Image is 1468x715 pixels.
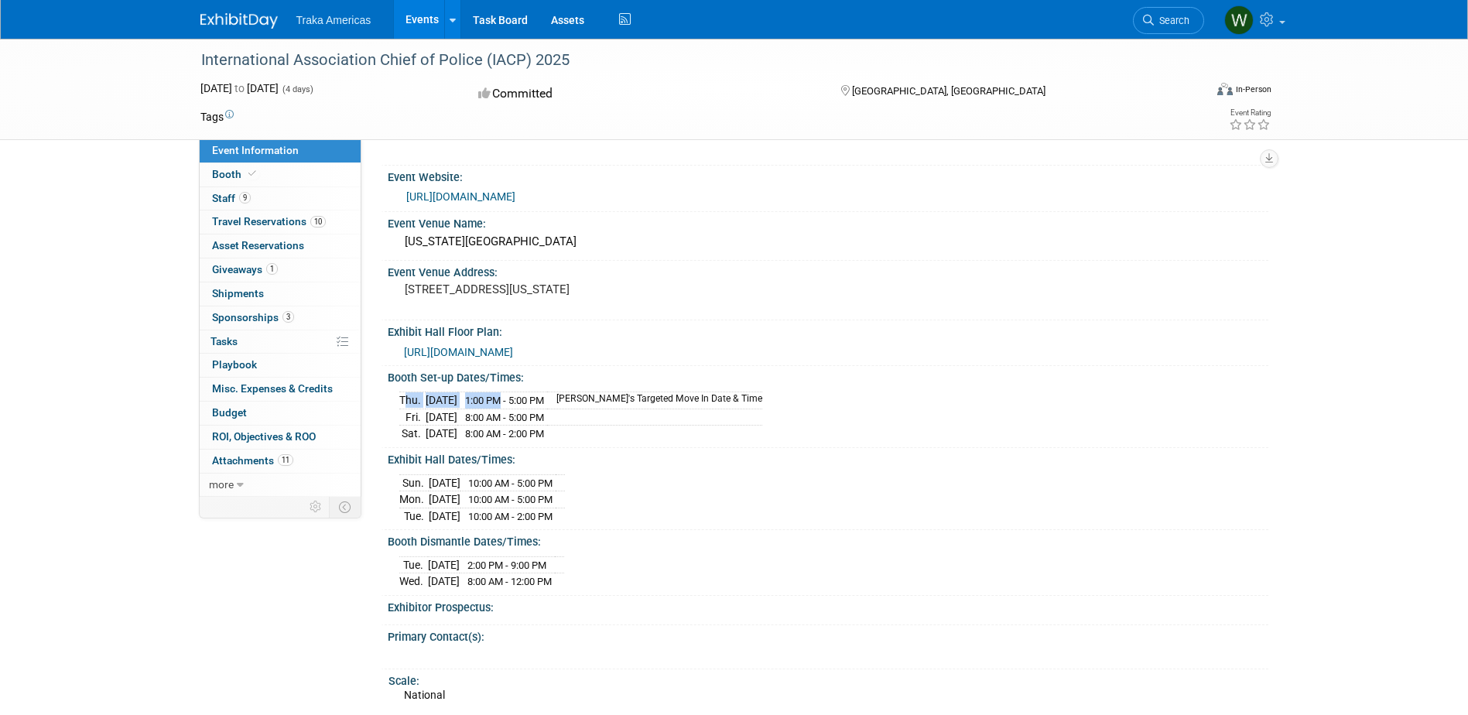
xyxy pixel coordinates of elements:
span: Traka Americas [296,14,371,26]
span: [DATE] [DATE] [200,82,279,94]
a: Booth [200,163,361,186]
span: [GEOGRAPHIC_DATA], [GEOGRAPHIC_DATA] [852,85,1045,97]
td: [DATE] [429,491,460,508]
a: Misc. Expenses & Credits [200,378,361,401]
span: 10:00 AM - 5:00 PM [468,494,553,505]
td: Personalize Event Tab Strip [303,497,330,517]
a: Staff9 [200,187,361,210]
div: Primary Contact(s): [388,625,1268,645]
span: 9 [239,192,251,204]
td: [DATE] [426,409,457,426]
span: Search [1154,15,1189,26]
div: Event Website: [388,166,1268,185]
td: Tue. [399,556,428,573]
span: to [232,82,247,94]
span: Sponsorships [212,311,294,323]
div: Event Rating [1229,109,1271,117]
img: Format-Inperson.png [1217,83,1233,95]
td: [DATE] [426,426,457,442]
div: Event Format [1113,80,1272,104]
div: Booth Set-up Dates/Times: [388,366,1268,385]
td: [DATE] [428,556,460,573]
td: Tue. [399,508,429,524]
td: [DATE] [429,474,460,491]
a: Giveaways1 [200,258,361,282]
a: [URL][DOMAIN_NAME] [404,346,513,358]
div: International Association Chief of Police (IACP) 2025 [196,46,1181,74]
div: Event Venue Address: [388,261,1268,280]
a: Shipments [200,282,361,306]
span: Staff [212,192,251,204]
span: Misc. Expenses & Credits [212,382,333,395]
td: Mon. [399,491,429,508]
span: Shipments [212,287,264,299]
span: Tasks [210,335,238,347]
div: Exhibit Hall Dates/Times: [388,448,1268,467]
a: Asset Reservations [200,234,361,258]
span: 8:00 AM - 12:00 PM [467,576,552,587]
td: Toggle Event Tabs [329,497,361,517]
div: Event Venue Name: [388,212,1268,231]
a: Sponsorships3 [200,306,361,330]
td: [DATE] [428,573,460,590]
a: Search [1133,7,1204,34]
div: [US_STATE][GEOGRAPHIC_DATA] [399,230,1257,254]
pre: [STREET_ADDRESS][US_STATE] [405,282,737,296]
span: 11 [278,454,293,466]
a: ROI, Objectives & ROO [200,426,361,449]
span: Giveaways [212,263,278,275]
span: Event Information [212,144,299,156]
img: ExhibitDay [200,13,278,29]
div: Exhibit Hall Floor Plan: [388,320,1268,340]
div: Committed [474,80,816,108]
a: Budget [200,402,361,425]
div: In-Person [1235,84,1271,95]
a: Travel Reservations10 [200,210,361,234]
img: William Knowles [1224,5,1254,35]
td: Sun. [399,474,429,491]
span: Attachments [212,454,293,467]
a: [URL][DOMAIN_NAME] [406,190,515,203]
span: 3 [282,311,294,323]
i: Booth reservation complete [248,169,256,178]
td: Sat. [399,426,426,442]
span: more [209,478,234,491]
td: Tags [200,109,234,125]
a: more [200,474,361,497]
span: (4 days) [281,84,313,94]
span: 10 [310,216,326,227]
span: Booth [212,168,259,180]
td: Thu. [399,392,426,409]
span: 10:00 AM - 2:00 PM [468,511,553,522]
a: Attachments11 [200,450,361,473]
div: Exhibitor Prospectus: [388,596,1268,615]
span: 1 [266,263,278,275]
span: Budget [212,406,247,419]
span: ROI, Objectives & ROO [212,430,316,443]
td: Fri. [399,409,426,426]
span: 1:00 PM - 5:00 PM [465,395,544,406]
span: 8:00 AM - 2:00 PM [465,428,544,440]
a: Playbook [200,354,361,377]
a: Tasks [200,330,361,354]
div: Booth Dismantle Dates/Times: [388,530,1268,549]
a: Event Information [200,139,361,162]
td: [DATE] [426,392,457,409]
td: [PERSON_NAME]'s Targeted Move In Date & Time [547,392,762,409]
td: [DATE] [429,508,460,524]
span: 8:00 AM - 5:00 PM [465,412,544,423]
td: Wed. [399,573,428,590]
span: 2:00 PM - 9:00 PM [467,559,546,571]
span: National [404,689,445,701]
span: Asset Reservations [212,239,304,251]
span: Playbook [212,358,257,371]
div: Scale: [388,669,1261,689]
span: 10:00 AM - 5:00 PM [468,477,553,489]
span: Travel Reservations [212,215,326,227]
